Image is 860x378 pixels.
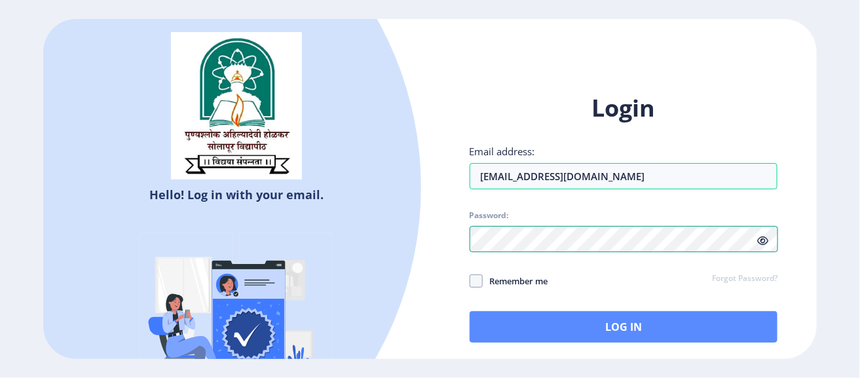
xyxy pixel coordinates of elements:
[470,92,778,124] h1: Login
[171,32,302,180] img: sulogo.png
[470,311,778,343] button: Log In
[470,163,778,189] input: Email address
[470,210,509,221] label: Password:
[483,273,548,289] span: Remember me
[470,145,535,158] label: Email address:
[712,273,777,285] a: Forgot Password?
